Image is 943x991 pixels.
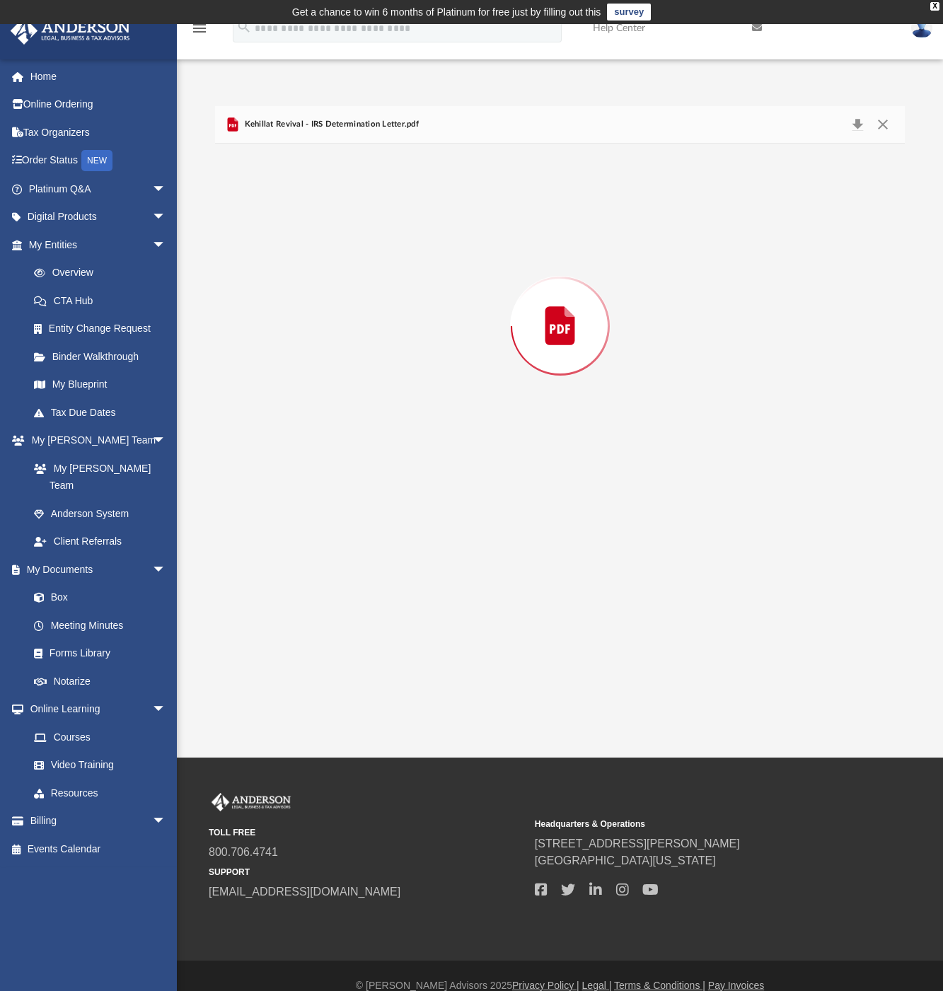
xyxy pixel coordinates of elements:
a: Client Referrals [20,528,180,556]
span: arrow_drop_down [152,175,180,204]
a: Tax Organizers [10,118,187,146]
a: Billingarrow_drop_down [10,807,187,835]
i: menu [191,20,208,37]
a: Entity Change Request [20,315,187,343]
a: CTA Hub [20,286,187,315]
a: Legal | [582,980,612,991]
span: arrow_drop_down [152,555,180,584]
a: Digital Productsarrow_drop_down [10,203,187,231]
a: Video Training [20,751,173,780]
small: SUPPORT [209,866,525,879]
span: Kehillat Revival - IRS Determination Letter.pdf [241,118,419,131]
button: Download [845,115,870,134]
span: arrow_drop_down [152,231,180,260]
a: My Blueprint [20,371,180,399]
a: [GEOGRAPHIC_DATA][US_STATE] [535,854,716,867]
span: arrow_drop_down [152,203,180,232]
a: Anderson System [20,499,180,528]
a: Privacy Policy | [512,980,579,991]
div: close [930,2,939,11]
a: [STREET_ADDRESS][PERSON_NAME] [535,838,740,850]
a: Pay Invoices [708,980,764,991]
button: Close [869,115,895,134]
a: Home [10,62,187,91]
a: Online Learningarrow_drop_down [10,695,180,724]
a: Forms Library [20,639,173,668]
a: Box [20,584,173,612]
a: Binder Walkthrough [20,342,187,371]
a: Platinum Q&Aarrow_drop_down [10,175,187,203]
small: Headquarters & Operations [535,818,851,830]
span: arrow_drop_down [152,695,180,724]
span: arrow_drop_down [152,807,180,836]
a: Order StatusNEW [10,146,187,175]
small: TOLL FREE [209,826,525,839]
a: Terms & Conditions | [614,980,705,991]
div: Preview [215,106,905,509]
div: NEW [81,150,112,171]
img: Anderson Advisors Platinum Portal [209,793,294,811]
div: Get a chance to win 6 months of Platinum for free just by filling out this [292,4,601,21]
a: Notarize [20,667,180,695]
a: menu [191,27,208,37]
img: Anderson Advisors Platinum Portal [6,17,134,45]
a: Resources [20,779,180,807]
a: Tax Due Dates [20,398,187,427]
a: Overview [20,259,187,287]
a: My Entitiesarrow_drop_down [10,231,187,259]
a: Meeting Minutes [20,611,180,639]
span: arrow_drop_down [152,427,180,456]
a: [EMAIL_ADDRESS][DOMAIN_NAME] [209,886,400,898]
a: survey [607,4,651,21]
i: search [236,19,252,35]
a: My Documentsarrow_drop_down [10,555,180,584]
img: User Pic [911,18,932,38]
a: My [PERSON_NAME] Teamarrow_drop_down [10,427,180,455]
a: Courses [20,723,180,751]
a: Events Calendar [10,835,187,863]
a: My [PERSON_NAME] Team [20,454,173,499]
a: 800.706.4741 [209,846,278,858]
a: Online Ordering [10,91,187,119]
